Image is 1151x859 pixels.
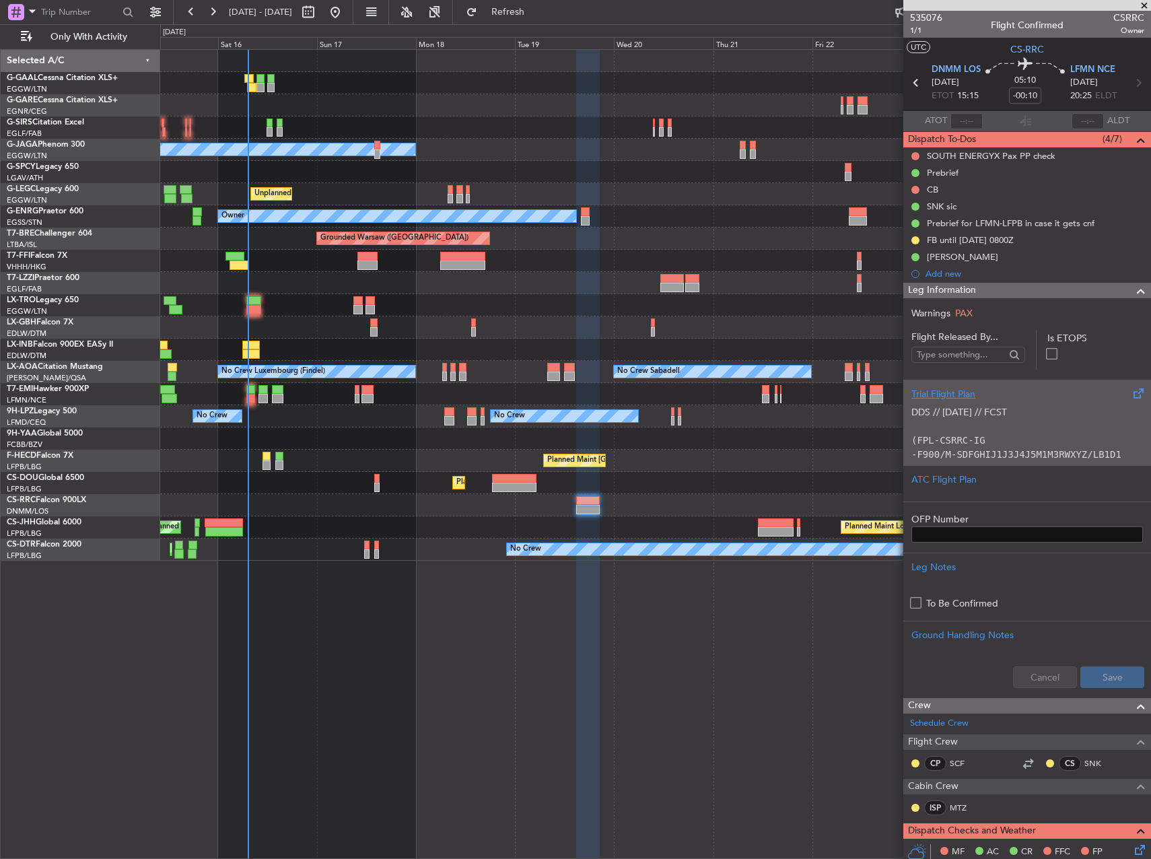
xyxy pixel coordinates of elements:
span: G-SPCY [7,163,36,171]
a: G-GAALCessna Citation XLS+ [7,74,118,82]
span: LX-AOA [7,363,38,371]
span: Dispatch Checks and Weather [908,823,1036,839]
span: PAX [955,307,973,320]
span: CS-RRC [1010,42,1044,57]
a: T7-LZZIPraetor 600 [7,274,79,282]
span: CS-DTR [7,541,36,549]
a: DNMM/LOS [7,506,48,516]
span: G-ENRG [7,207,38,215]
span: FP [1092,846,1103,859]
a: 9H-YAAGlobal 5000 [7,429,83,438]
a: EGNR/CEG [7,106,47,116]
div: Fri 22 [812,37,911,49]
a: EGSS/STN [7,217,42,228]
span: ELDT [1095,90,1117,103]
a: EGGW/LTN [7,195,47,205]
a: LFPB/LBG [7,462,42,472]
span: G-GARE [7,96,38,104]
button: Only With Activity [15,26,146,48]
div: Sun 17 [317,37,416,49]
span: 1/1 [910,25,942,36]
a: T7-FFIFalcon 7X [7,252,67,260]
div: Mon 18 [416,37,515,49]
a: VHHH/HKG [7,262,46,272]
div: Trial Flight Plan [911,387,1143,401]
input: Type something... [917,345,1005,365]
div: Planned Maint [GEOGRAPHIC_DATA] ([GEOGRAPHIC_DATA]) [547,450,759,471]
a: F-HECDFalcon 7X [7,452,73,460]
span: G-JAGA [7,141,38,149]
span: CSRRC [1113,11,1144,25]
span: CR [1021,846,1033,859]
div: CS [1059,756,1081,771]
div: No Crew [510,539,541,559]
span: 15:15 [957,90,979,103]
span: 9H-LPZ [7,407,34,415]
span: CS-DOU [7,474,38,482]
div: SOUTH ENERGYX Pax PP check [927,150,1055,162]
span: ETOT [932,90,954,103]
div: Unplanned Maint [GEOGRAPHIC_DATA] ([GEOGRAPHIC_DATA]) [254,184,476,204]
span: T7-LZZI [7,274,34,282]
div: [DATE] [163,27,186,38]
div: No Crew [494,406,525,426]
div: Ground Handling Notes [911,628,1143,642]
span: FFC [1055,846,1070,859]
div: ISP [924,800,946,815]
div: Thu 21 [713,37,812,49]
a: G-SPCYLegacy 650 [7,163,79,171]
span: Cabin Crew [908,779,958,794]
span: T7-FFI [7,252,30,260]
div: No Crew Sabadell [617,362,680,382]
span: [DATE] [1070,76,1098,90]
a: T7-EMIHawker 900XP [7,385,89,393]
a: G-ENRGPraetor 600 [7,207,83,215]
span: ALDT [1107,114,1129,128]
a: G-JAGAPhenom 300 [7,141,85,149]
code: -F900/M-SDFGHIJ1J3J4J5M1M3RWXYZ/LB1D1 [911,449,1121,460]
div: Prebrief for LFMN-LFPB in case it gets cnf [927,217,1094,229]
span: Refresh [480,7,536,17]
span: [DATE] - [DATE] [229,6,292,18]
span: Crew [908,698,931,714]
div: Warnings [903,306,1151,320]
span: CS-RRC [7,496,36,504]
a: EGGW/LTN [7,84,47,94]
a: 9H-LPZLegacy 500 [7,407,77,415]
div: Add new [926,268,1144,279]
a: LFPB/LBG [7,528,42,539]
a: LFPB/LBG [7,551,42,561]
div: [PERSON_NAME] [927,251,998,263]
a: [PERSON_NAME]/QSA [7,373,86,383]
a: EDLW/DTM [7,351,46,361]
code: (FPL-CSRRC-IG [911,435,985,446]
div: No Crew [197,406,228,426]
a: LGAV/ATH [7,173,43,183]
a: LTBA/ISL [7,240,37,250]
span: F-HECD [7,452,36,460]
span: MF [952,846,965,859]
a: LX-GBHFalcon 7X [7,318,73,327]
label: To Be Confirmed [926,596,998,611]
div: Tue 19 [515,37,614,49]
a: EGLF/FAB [7,284,42,294]
input: Trip Number [41,2,118,22]
div: Grounded Warsaw ([GEOGRAPHIC_DATA]) [320,228,468,248]
div: Wed 20 [614,37,713,49]
a: MTZ [950,802,980,814]
span: LX-TRO [7,296,36,304]
span: 535076 [910,11,942,25]
div: CP [924,756,946,771]
a: T7-BREChallenger 604 [7,230,92,238]
a: G-GARECessna Citation XLS+ [7,96,118,104]
span: ATOT [925,114,947,128]
span: T7-EMI [7,385,33,393]
div: Leg Notes [911,560,1143,574]
a: FCBB/BZV [7,440,42,450]
span: 05:10 [1014,74,1036,88]
a: G-LEGCLegacy 600 [7,185,79,193]
a: LX-AOACitation Mustang [7,363,103,371]
a: EGGW/LTN [7,306,47,316]
div: Owner [221,206,244,226]
div: Planned Maint [GEOGRAPHIC_DATA] ([GEOGRAPHIC_DATA]) [456,473,668,493]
